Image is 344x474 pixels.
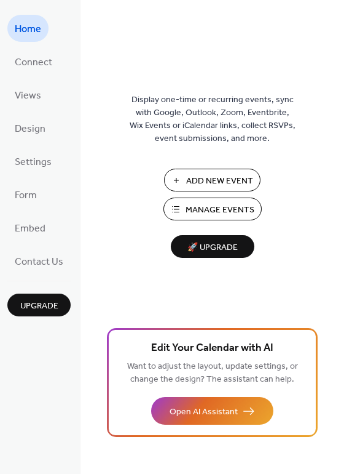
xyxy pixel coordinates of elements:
span: Display one-time or recurring events, sync with Google, Outlook, Zoom, Eventbrite, Wix Events or ... [130,94,295,145]
span: Manage Events [186,204,254,217]
a: Views [7,81,49,108]
button: Open AI Assistant [151,397,273,425]
span: 🚀 Upgrade [178,239,247,256]
span: Embed [15,219,45,239]
span: Upgrade [20,300,58,313]
span: Open AI Assistant [170,406,238,419]
a: Settings [7,148,59,175]
a: Contact Us [7,247,71,275]
a: Home [7,15,49,42]
button: Upgrade [7,294,71,316]
span: Contact Us [15,252,63,272]
a: Form [7,181,44,208]
button: 🚀 Upgrade [171,235,254,258]
a: Connect [7,48,60,75]
button: Manage Events [163,198,262,220]
span: Home [15,20,41,39]
span: Add New Event [186,175,253,188]
a: Design [7,114,53,142]
span: Connect [15,53,52,73]
span: Design [15,119,45,139]
span: Views [15,86,41,106]
a: Embed [7,214,53,241]
span: Settings [15,153,52,172]
span: Form [15,186,37,206]
span: Want to adjust the layout, update settings, or change the design? The assistant can help. [127,358,298,388]
button: Add New Event [164,169,260,191]
span: Edit Your Calendar with AI [151,340,273,357]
